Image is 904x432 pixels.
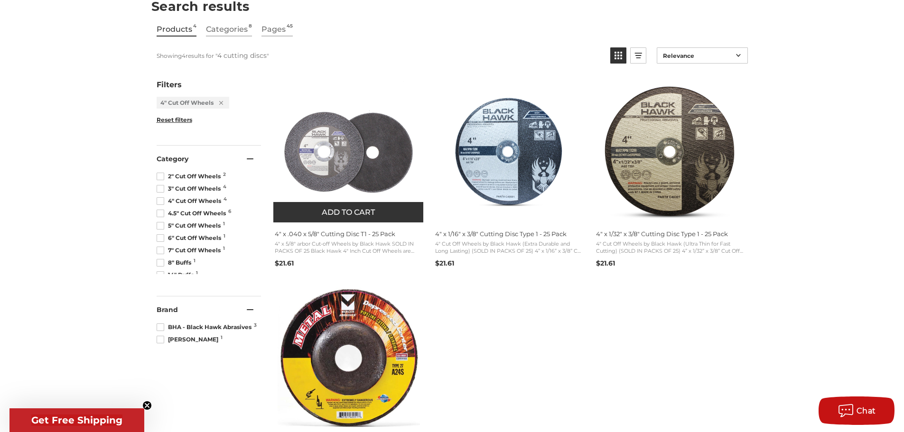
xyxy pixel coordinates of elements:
[275,259,294,267] span: $21.61
[596,240,744,255] span: 4" Cut Off Wheels by Black Hawk (Ultra Thin for Fast Cutting) (SOLD IN PACKS OF 25) 4” x 1/32” x ...
[157,234,224,242] span: 6" Cut Off Wheels
[157,305,178,314] span: Brand
[434,80,585,271] a: 4
[157,335,221,344] span: [PERSON_NAME]
[157,271,196,279] span: 14" Buffs
[157,47,603,64] div: Showing results for " "
[157,209,229,218] span: 4.5" Cut Off Wheels
[663,52,733,59] span: Relevance
[157,258,194,267] span: 8" Buffs
[275,230,423,238] span: 4" x .040 x 5/8" Cutting Disc T1 - 25 Pack
[228,209,231,214] span: 6
[595,80,746,271] a: 4
[196,271,198,276] span: 1
[223,246,225,251] span: 1
[275,240,423,255] span: 4" x 5/8" arbor Cut-off Wheels by Black Hawk SOLD IN PACKS OF 25 Black Hawk 4" Inch Cut Off Wheel...
[9,408,144,432] div: Get Free ShippingClose teaser
[157,155,188,163] span: Category
[819,396,895,425] button: Chat
[435,259,454,267] span: $21.61
[610,47,626,64] a: View grid mode
[157,23,196,37] a: View Products Tab
[254,323,257,328] span: 3
[273,80,424,271] a: 4
[194,258,196,263] span: 1
[435,240,583,255] span: 4" Cut Off Wheels by Black Hawk (Extra Durable and Long Lasting) (SOLD IN PACKS OF 25) 4” x 1/16”...
[214,99,223,106] div: Remove filter: 4" Cut Off Wheels
[657,47,748,64] a: Sort options
[596,259,615,267] span: $21.61
[142,401,152,410] button: Close teaser
[278,285,420,427] img: Mercer 4" x 1/8" x 5/8 Cutting and Light Grinding Wheel
[182,52,186,59] b: 4
[261,23,293,37] a: View Pages Tab
[31,414,122,426] span: Get Free Shipping
[193,23,196,36] span: 4
[157,323,254,331] span: BHA - Black Hawk Abrasives
[157,197,224,205] span: 4" Cut Off Wheels
[157,80,182,89] span: Filters
[857,406,876,415] span: Chat
[596,230,744,238] span: 4" x 1/32" x 3/8" Cutting Disc Type 1 - 25 Pack
[206,23,252,37] a: View Categories Tab
[224,197,227,202] span: 4
[249,23,252,36] span: 8
[630,47,646,64] a: View list mode
[223,172,226,177] span: 2
[160,99,214,106] span: 4" Cut Off Wheels
[157,221,224,230] span: 5" Cut Off Wheels
[287,23,293,36] span: 45
[157,172,224,181] span: 2" Cut Off Wheels
[157,116,261,123] li: Reset filters
[223,184,226,189] span: 4
[157,116,192,123] span: Reset filters
[157,246,224,255] span: 7" Cut Off Wheels
[223,221,225,226] span: 1
[221,335,223,340] span: 1
[435,230,583,238] span: 4" x 1/16" x 3/8" Cutting Disc Type 1 - 25 Pack
[273,202,423,222] button: Add to cart
[157,184,224,193] span: 3" Cut Off Wheels
[278,80,420,222] img: 4 inch thin cut off wheel
[224,234,225,239] span: 1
